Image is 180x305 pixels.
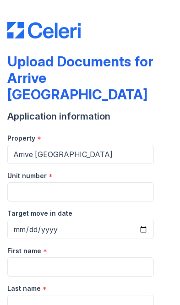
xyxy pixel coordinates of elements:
label: Property [7,134,35,143]
label: Unit number [7,171,47,180]
label: First name [7,246,41,256]
label: Last name [7,284,41,293]
label: Target move in date [7,209,72,218]
div: Application information [7,110,173,123]
img: CE_Logo_Blue-a8612792a0a2168367f1c8372b55b34899dd931a85d93a1a3d3e32e68fde9ad4.png [7,22,81,38]
div: Upload Documents for Arrive [GEOGRAPHIC_DATA] [7,53,173,103]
